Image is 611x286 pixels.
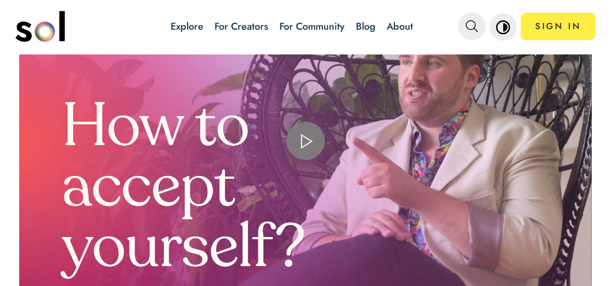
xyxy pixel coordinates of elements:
a: SIGN IN [521,13,596,40]
a: For Creators [214,19,268,34]
a: Explore [170,19,203,34]
a: For Community [279,19,345,34]
nav: main navigation [15,7,596,46]
button: Play Video [287,122,325,160]
img: logo [15,11,65,42]
a: About [387,19,413,34]
a: Blog [356,19,376,34]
